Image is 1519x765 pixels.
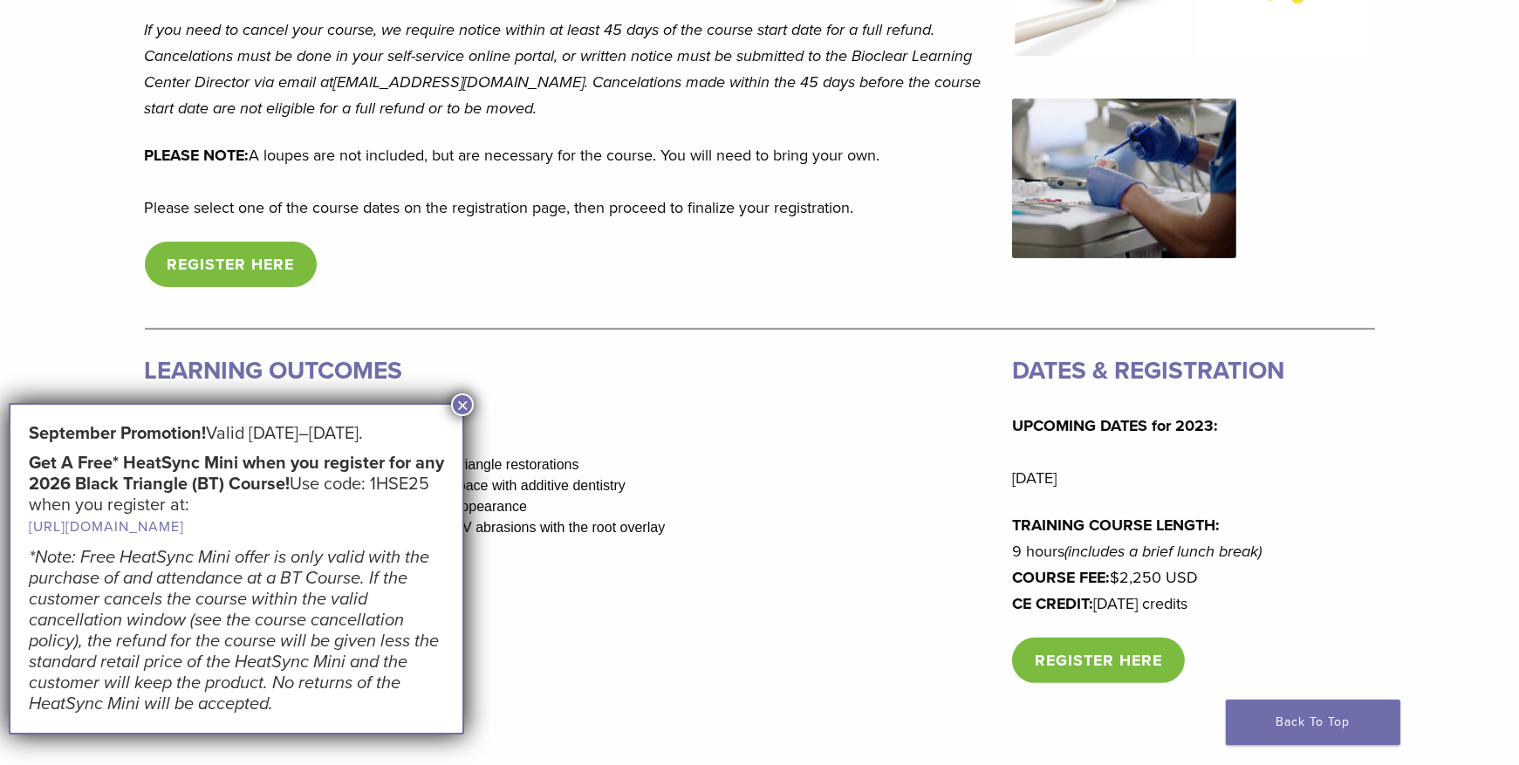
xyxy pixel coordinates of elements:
a: Back To Top [1226,700,1400,745]
strong: September Promotion! [29,423,206,444]
button: Close [451,393,474,416]
strong: TRAINING COURSE LENGTH: [1012,516,1220,535]
a: REGISTER HERE [145,242,318,287]
a: REGISTER HERE [1012,638,1185,683]
a: [URL][DOMAIN_NAME] [29,518,184,536]
strong: PLEASE NOTE: [145,146,250,165]
em: (includes a brief lunch break) [1064,542,1262,561]
strong: UPCOMING DATES for 2023: [1012,416,1218,435]
li: Learn to rejuvenate the teeth for a youthful appearance [187,496,991,517]
li: Learn the Bioclear Method pillars for Black Triangle restorations [187,454,991,475]
strong: COURSE FEE: [1012,568,1110,587]
em: If you need to cancel your course, we require notice within at least 45 days of the course start ... [145,20,982,118]
h3: LEARNING OUTCOMES [145,350,991,392]
li: Understand how to eliminate bad negative space with additive dentistry [187,475,991,496]
h5: Valid [DATE]–[DATE]. [29,423,444,444]
p: [DATE] [1012,413,1375,491]
li: Combine black triangle treatment with Class V abrasions with the root overlay [187,517,991,538]
em: *Note: Free HeatSync Mini offer is only valid with the purchase of and attendance at a BT Course.... [29,547,439,714]
h5: Use code: 1HSE25 when you register at: [29,453,444,537]
strong: CE CREDIT: [1012,594,1093,613]
p: 9 hours $2,250 USD [DATE] credits [1012,512,1375,617]
strong: Get A Free* HeatSync Mini when you register for any 2026 Black Triangle (BT) Course! [29,453,444,495]
p: A loupes are not included, but are necessary for the course. You will need to bring your own. Ple... [145,142,991,221]
h3: DATES & REGISTRATION [1012,350,1375,392]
